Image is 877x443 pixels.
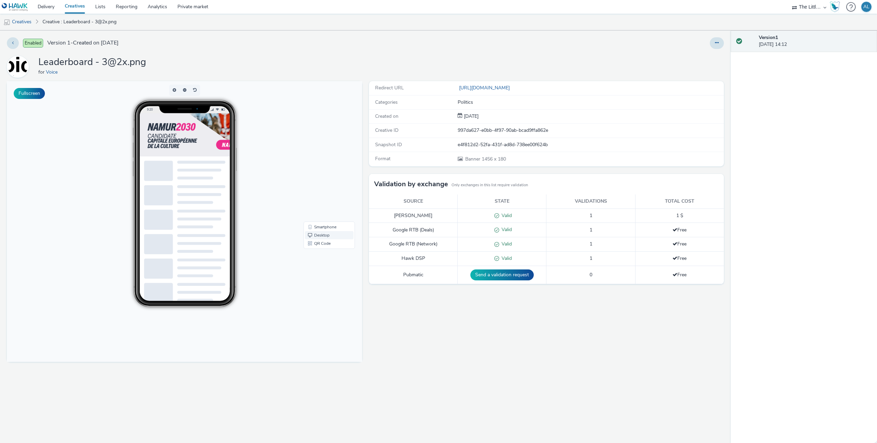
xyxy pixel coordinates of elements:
[307,160,324,164] span: QR Code
[375,113,398,119] span: Created on
[672,255,687,262] span: Free
[590,212,592,219] span: 1
[369,266,458,284] td: Pubmatic
[46,69,60,75] a: Voice
[499,212,512,219] span: Valid
[635,194,724,208] th: Total cost
[458,141,724,148] div: e4f812d2-52fa-431f-ad8d-738ee00f624b
[374,179,448,189] h3: Validation by exchange
[452,182,528,188] small: Only exchanges in this list require validation
[546,194,635,208] th: Validations
[8,57,28,77] img: Voice
[759,34,778,41] strong: Version 1
[499,255,512,262] span: Valid
[499,241,512,247] span: Valid
[298,142,347,150] li: Smartphone
[458,85,512,91] a: [URL][DOMAIN_NAME]
[590,241,592,247] span: 1
[458,194,546,208] th: State
[672,271,687,278] span: Free
[23,39,43,48] span: Enabled
[14,88,45,99] button: Fullscreen
[830,1,840,12] img: Hawk Academy
[2,3,28,11] img: undefined Logo
[307,144,330,148] span: Smartphone
[298,150,347,158] li: Desktop
[39,14,120,30] a: Creative : Leaderboard - 3@2x.png
[3,19,10,26] img: mobile
[47,39,119,47] span: Version 1 - Created on [DATE]
[830,1,843,12] a: Hawk Academy
[590,255,592,262] span: 1
[369,208,458,223] td: [PERSON_NAME]
[672,241,687,247] span: Free
[38,56,146,69] h1: Leaderboard - 3@2x.png
[140,26,146,30] span: 9:20
[375,127,398,134] span: Creative ID
[7,63,32,70] a: Voice
[470,269,534,280] button: Send a validation request
[458,127,724,134] div: 997da627-e0bb-4f97-90ab-bcad9ffa862e
[307,152,323,156] span: Desktop
[298,158,347,166] li: QR Code
[375,155,391,162] span: Format
[369,223,458,237] td: Google RTB (Deals)
[462,113,479,119] span: [DATE]
[133,32,482,75] img: Advertisement preview
[590,271,592,278] span: 0
[465,156,506,162] span: 1456 x 180
[375,141,402,148] span: Snapshot ID
[369,237,458,252] td: Google RTB (Network)
[375,99,398,105] span: Categories
[465,156,482,162] span: Banner
[369,252,458,266] td: Hawk DSP
[458,99,724,106] div: Politics
[863,2,869,12] div: AL
[499,226,512,233] span: Valid
[462,113,479,120] div: Creation 11 August 2025, 14:12
[375,85,404,91] span: Redirect URL
[759,34,872,48] div: [DATE] 14:12
[38,69,46,75] span: for
[369,194,458,208] th: Source
[590,227,592,233] span: 1
[676,212,683,219] span: 1 $
[672,227,687,233] span: Free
